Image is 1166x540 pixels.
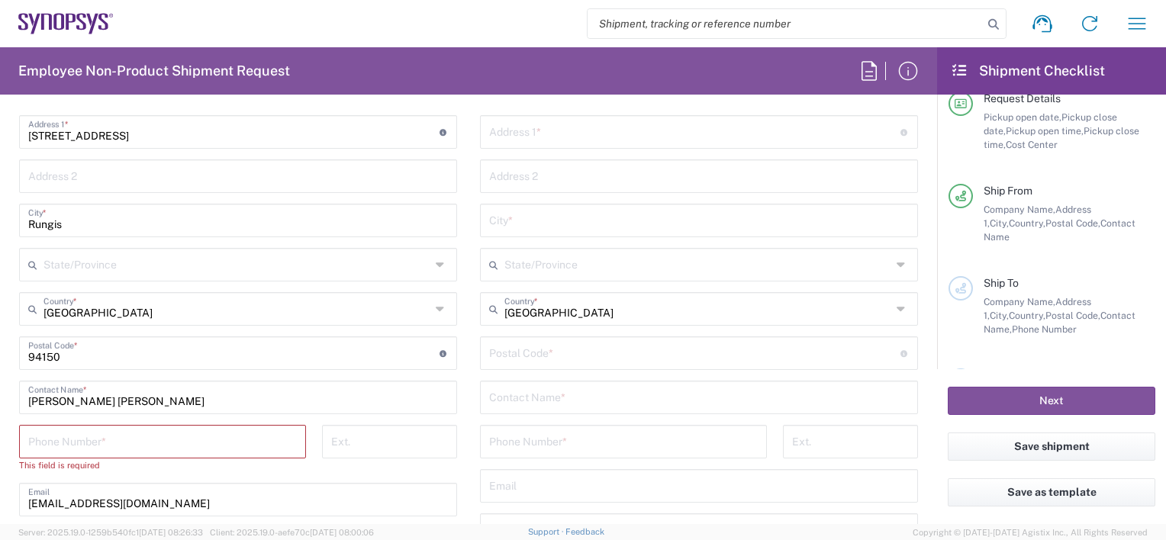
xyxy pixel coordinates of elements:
button: Next [948,387,1155,415]
span: Pickup open date, [984,111,1061,123]
span: City, [990,217,1009,229]
button: Save as template [948,478,1155,506]
h2: Employee Non-Product Shipment Request [18,62,290,80]
span: Cost Center [1006,139,1058,150]
span: City, [990,310,1009,321]
span: Phone Number [1012,323,1077,335]
span: Ship To [984,277,1019,289]
span: Company Name, [984,204,1055,215]
span: Company Name, [984,296,1055,307]
span: Country, [1009,310,1045,321]
input: Shipment, tracking or reference number [588,9,983,38]
span: Country, [1009,217,1045,229]
span: [DATE] 08:26:33 [139,528,203,537]
span: Ship From [984,185,1032,197]
span: Pickup open time, [1006,125,1084,137]
h2: Shipment Checklist [951,62,1105,80]
span: Copyright © [DATE]-[DATE] Agistix Inc., All Rights Reserved [913,526,1148,539]
span: Client: 2025.19.0-aefe70c [210,528,374,537]
span: Postal Code, [1045,217,1100,229]
span: Postal Code, [1045,310,1100,321]
a: Support [528,527,566,536]
span: [DATE] 08:00:06 [310,528,374,537]
button: Save shipment [948,432,1155,461]
a: Feedback [565,527,604,536]
span: Request Details [984,92,1061,104]
span: Server: 2025.19.0-1259b540fc1 [18,528,203,537]
div: This field is required [19,458,306,472]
